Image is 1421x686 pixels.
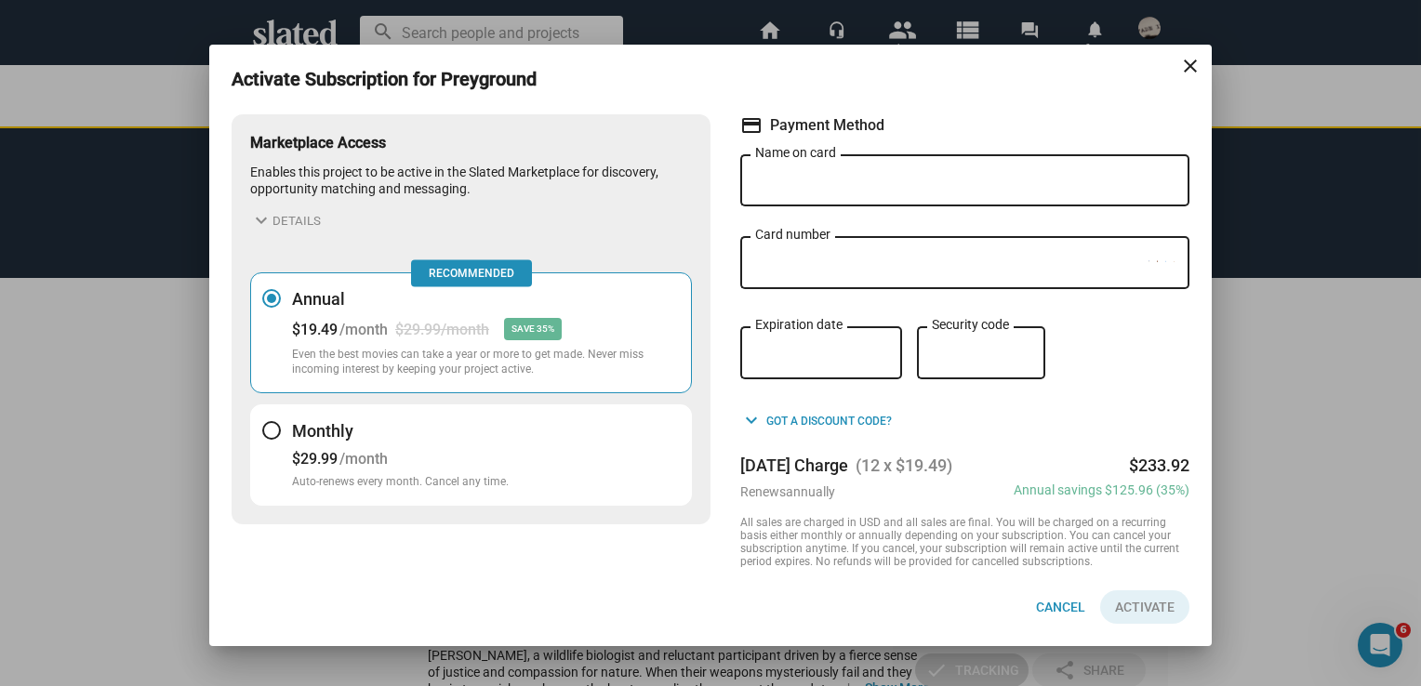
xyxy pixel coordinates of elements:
[740,409,763,431] mat-icon: keyboard_arrow_down
[1179,55,1202,77] mat-icon: close
[292,450,338,468] div: $29.99
[1021,590,1100,624] button: Cancel
[1100,590,1189,624] button: Activate
[292,321,338,338] div: $19.49
[1115,590,1175,624] span: Activate
[740,455,1189,475] div: [DATE] Charge
[232,67,563,92] h3: Activate Subscription for Preyground
[848,455,967,475] span: (12 x $19.49)
[339,450,388,468] div: /month
[250,404,692,506] button: Monthly$29.99/monthAuto-renews every month. Cancel any time.
[250,209,272,231] mat-icon: expand_more
[932,345,1030,363] iframe: Secure CVC input frame
[250,272,692,393] button: Annual$19.49/month$29.99/monthSAVE 35%Even the best movies can take a year or more to get made. N...
[250,133,692,152] h3: Marketplace Access
[292,475,509,490] p: Auto-renews every month. Cancel any time.
[250,209,321,231] button: Details
[292,420,509,442] h3: Monthly
[755,255,1149,272] iframe: Secure card number input frame
[292,288,680,310] h3: Annual
[740,484,835,499] div: Renews annually
[292,348,680,377] p: Even the best movies can take a year or more to get made. Never miss incoming interest by keeping...
[740,516,1189,568] div: All sales are charged in USD and all sales are final. You will be charged on a recurring basis ei...
[339,321,388,338] div: /month
[740,114,763,137] mat-icon: credit_card
[740,409,892,433] button: Got a discount code?
[1014,482,1189,497] div: Annual savings $125.96 (35%)
[504,318,562,340] div: SAVE 35%
[1129,455,1189,475] div: $233.92
[1036,590,1085,624] span: Cancel
[770,115,884,135] span: Payment Method
[411,260,532,287] span: Recommended
[250,164,692,198] p: Enables this project to be active in the Slated Marketplace for discovery, opportunity matching a...
[395,321,489,338] div: $29.99/month
[755,345,887,363] iframe: Secure expiration date input frame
